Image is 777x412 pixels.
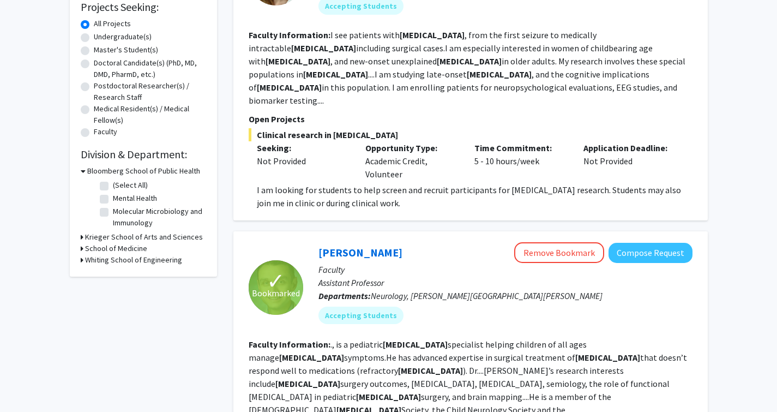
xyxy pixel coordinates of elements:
h2: Projects Seeking: [81,1,206,14]
p: Assistant Professor [318,276,692,289]
fg-read-more: I see patients with , from the first seizure to medically intractable including surgical cases.I ... [249,29,685,106]
h3: School of Medicine [85,243,147,254]
p: Seeking: [257,141,350,154]
h3: Krieger School of Arts and Sciences [85,231,203,243]
b: [MEDICAL_DATA] [400,29,465,40]
div: Not Provided [575,141,684,181]
b: [MEDICAL_DATA] [437,56,502,67]
label: Postdoctoral Researcher(s) / Research Staff [94,80,206,103]
span: Neurology, [PERSON_NAME][GEOGRAPHIC_DATA][PERSON_NAME] [371,290,603,301]
span: Clinical research in [MEDICAL_DATA] [249,128,692,141]
h3: Whiting School of Engineering [85,254,182,266]
b: [MEDICAL_DATA] [383,339,448,350]
label: Undergraduate(s) [94,31,152,43]
div: Not Provided [257,154,350,168]
b: [MEDICAL_DATA] [275,378,340,389]
b: Departments: [318,290,371,301]
b: [MEDICAL_DATA] [257,82,322,93]
button: Remove Bookmark [514,242,604,263]
b: [MEDICAL_DATA] [356,391,421,402]
span: Bookmarked [252,286,300,300]
iframe: Chat [8,363,46,404]
label: Master's Student(s) [94,44,158,56]
b: Faculty Information: [249,339,330,350]
div: Academic Credit, Volunteer [357,141,466,181]
div: 5 - 10 hours/week [466,141,575,181]
label: Medical Resident(s) / Medical Fellow(s) [94,103,206,126]
h3: Bloomberg School of Public Health [87,165,200,177]
b: [MEDICAL_DATA] [575,352,640,363]
p: Application Deadline: [583,141,676,154]
b: [MEDICAL_DATA] [398,365,463,376]
p: I am looking for students to help screen and recruit participants for [MEDICAL_DATA] research. St... [257,183,692,210]
label: Doctoral Candidate(s) (PhD, MD, DMD, PharmD, etc.) [94,57,206,80]
p: Time Commitment: [474,141,567,154]
b: [MEDICAL_DATA] [266,56,330,67]
p: Opportunity Type: [365,141,458,154]
p: Open Projects [249,112,692,126]
a: [PERSON_NAME] [318,246,402,259]
label: Faculty [94,126,117,138]
b: [MEDICAL_DATA] [291,43,356,53]
mat-chip: Accepting Students [318,307,403,324]
label: All Projects [94,18,131,29]
p: Faculty [318,263,692,276]
b: [MEDICAL_DATA] [279,352,344,363]
span: ✓ [267,276,285,286]
b: [MEDICAL_DATA] [467,69,532,80]
button: Compose Request to Ahmad Marashly [609,243,692,263]
label: (Select All) [113,180,148,191]
label: Molecular Microbiology and Immunology [113,206,203,229]
b: Faculty Information: [249,29,330,40]
h2: Division & Department: [81,148,206,161]
b: [MEDICAL_DATA] [303,69,368,80]
label: Mental Health [113,193,157,204]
